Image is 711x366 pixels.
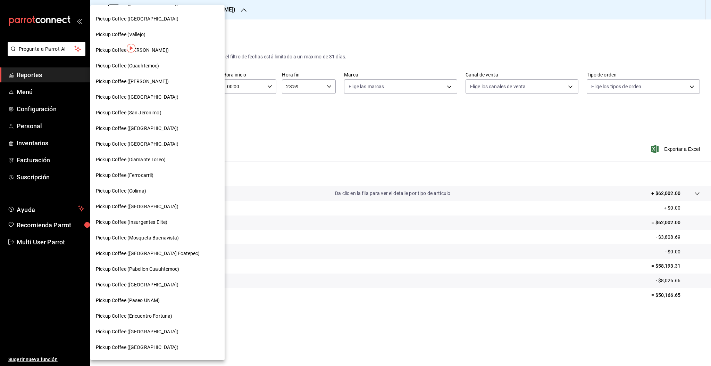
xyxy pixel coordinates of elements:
[90,183,225,199] div: Pickup Coffee (Colima)
[96,125,178,132] span: Pickup Coffee ([GEOGRAPHIC_DATA])
[96,31,145,38] span: Pickup Coffee (Vallejo)
[90,324,225,340] div: Pickup Coffee ([GEOGRAPHIC_DATA])
[90,121,225,136] div: Pickup Coffee ([GEOGRAPHIC_DATA])
[96,328,178,335] span: Pickup Coffee ([GEOGRAPHIC_DATA])
[90,42,225,58] div: Pickup Coffee ([PERSON_NAME])
[96,203,178,210] span: Pickup Coffee ([GEOGRAPHIC_DATA])
[90,105,225,121] div: Pickup Coffee (San Jeronimo)
[96,281,178,288] span: Pickup Coffee ([GEOGRAPHIC_DATA])
[90,74,225,89] div: Pickup Coffee ([PERSON_NAME])
[96,156,166,163] span: Pickup Coffee (Diamante Toreo)
[90,58,225,74] div: Pickup Coffee (Cuauhtemoc)
[96,250,200,257] span: Pickup Coffee ([GEOGRAPHIC_DATA] Ecatepec)
[96,93,178,101] span: Pickup Coffee ([GEOGRAPHIC_DATA])
[96,109,161,116] span: Pickup Coffee (San Jeronimo)
[96,344,178,351] span: Pickup Coffee ([GEOGRAPHIC_DATA])
[90,27,225,42] div: Pickup Coffee (Vallejo)
[96,47,169,54] span: Pickup Coffee ([PERSON_NAME])
[96,172,154,179] span: Pickup Coffee (Ferrocarril)
[96,297,160,304] span: Pickup Coffee (Paseo UNAM)
[90,136,225,152] div: Pickup Coffee ([GEOGRAPHIC_DATA])
[90,199,225,214] div: Pickup Coffee ([GEOGRAPHIC_DATA])
[90,277,225,293] div: Pickup Coffee ([GEOGRAPHIC_DATA])
[96,78,169,85] span: Pickup Coffee ([PERSON_NAME])
[96,15,178,23] span: Pickup Coffee ([GEOGRAPHIC_DATA])
[96,187,146,195] span: Pickup Coffee (Colima)
[96,62,159,70] span: Pickup Coffee (Cuauhtemoc)
[90,340,225,355] div: Pickup Coffee ([GEOGRAPHIC_DATA])
[90,308,225,324] div: Pickup Coffee (Encuentro Fortuna)
[96,234,179,242] span: Pickup Coffee (Mosqueta Buenavista)
[90,89,225,105] div: Pickup Coffee ([GEOGRAPHIC_DATA])
[127,44,135,52] img: Tooltip marker
[90,293,225,308] div: Pickup Coffee (Paseo UNAM)
[90,261,225,277] div: Pickup Coffee (Pabellon Cuauhtemoc)
[96,266,179,273] span: Pickup Coffee (Pabellon Cuauhtemoc)
[90,246,225,261] div: Pickup Coffee ([GEOGRAPHIC_DATA] Ecatepec)
[90,168,225,183] div: Pickup Coffee (Ferrocarril)
[96,219,167,226] span: Pickup Coffee (Insurgentes Elite)
[90,230,225,246] div: Pickup Coffee (Mosqueta Buenavista)
[90,214,225,230] div: Pickup Coffee (Insurgentes Elite)
[96,312,172,320] span: Pickup Coffee (Encuentro Fortuna)
[96,140,178,148] span: Pickup Coffee ([GEOGRAPHIC_DATA])
[90,152,225,168] div: Pickup Coffee (Diamante Toreo)
[90,11,225,27] div: Pickup Coffee ([GEOGRAPHIC_DATA])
